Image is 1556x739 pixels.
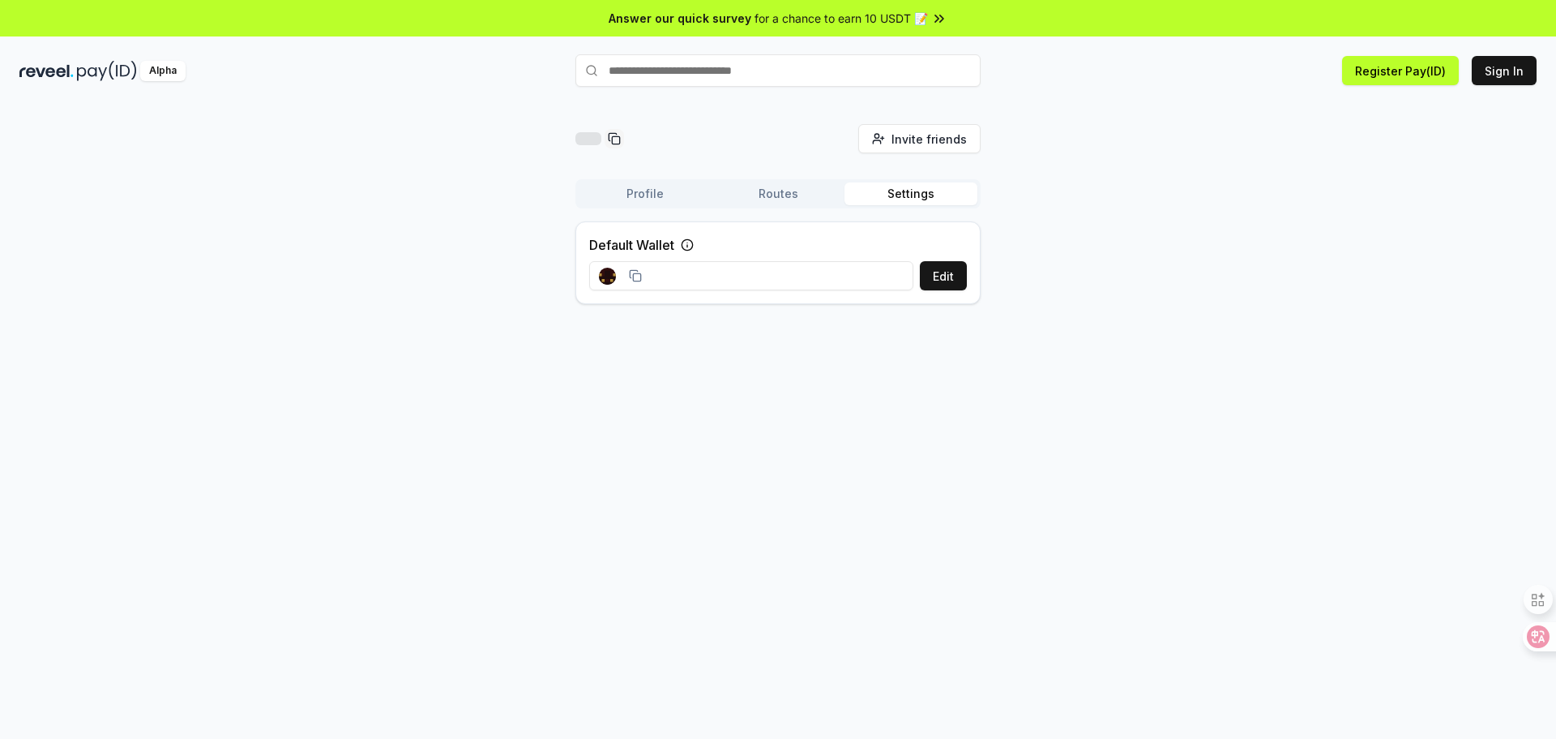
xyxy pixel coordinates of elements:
button: Edit [920,261,967,290]
img: reveel_dark [19,61,74,81]
img: pay_id [77,61,137,81]
button: Register Pay(ID) [1342,56,1459,85]
span: Invite friends [891,131,967,148]
button: Sign In [1472,56,1537,85]
div: Alpha [140,61,186,81]
label: Default Wallet [589,235,674,255]
button: Invite friends [858,124,981,153]
span: Answer our quick survey [609,10,751,27]
button: Profile [579,183,712,205]
span: for a chance to earn 10 USDT 📝 [754,10,928,27]
button: Settings [844,183,977,205]
button: Routes [712,183,844,205]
